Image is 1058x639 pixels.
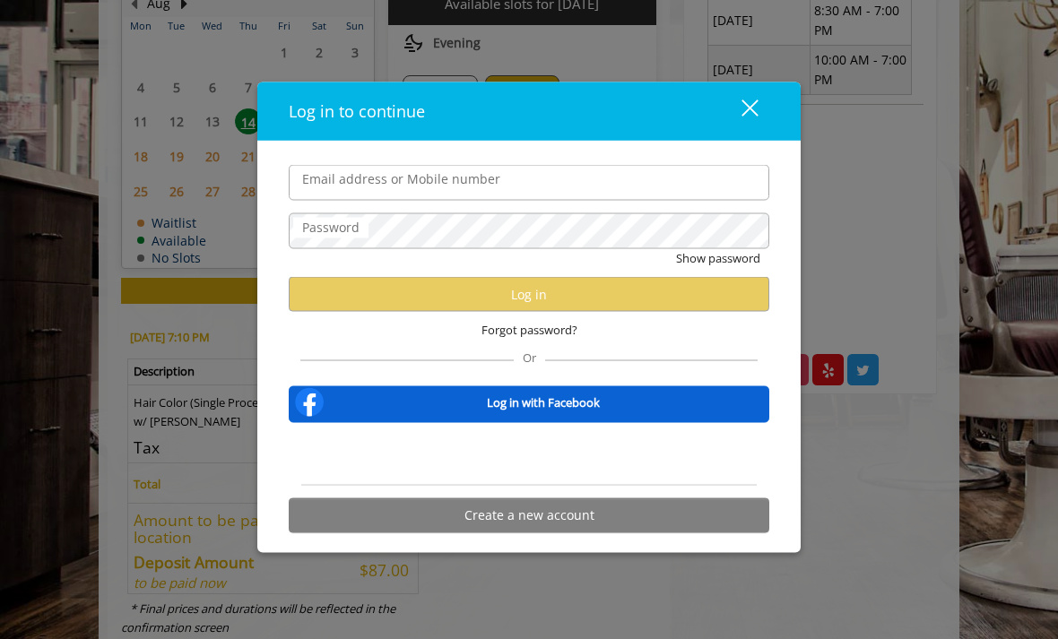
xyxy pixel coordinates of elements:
button: Log in [289,277,769,312]
button: Show password [676,249,760,268]
button: Create a new account [289,497,769,532]
input: Email address or Mobile number [289,165,769,201]
div: Sign in with Google. Opens in new tab [447,434,611,473]
label: Email address or Mobile number [293,169,509,189]
input: Password [289,213,769,249]
button: close dialog [708,93,769,130]
img: facebook-logo [291,384,327,419]
span: Forgot password? [481,321,577,340]
iframe: Sign in with Google Button [438,434,620,473]
div: close dialog [721,98,757,125]
span: Or [514,349,545,365]
b: Log in with Facebook [487,393,600,411]
label: Password [293,218,369,237]
span: Log in to continue [289,100,425,122]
